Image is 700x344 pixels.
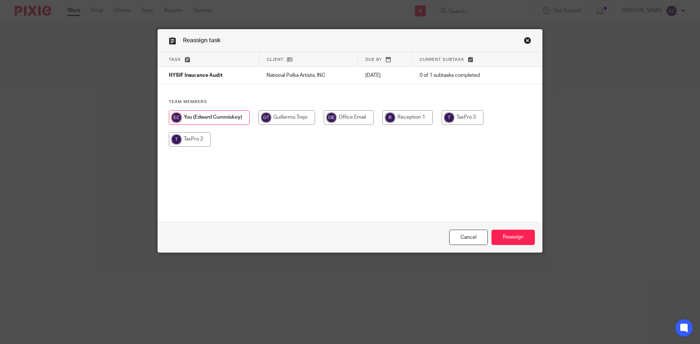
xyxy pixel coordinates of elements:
[491,230,535,245] input: Reassign
[169,58,181,62] span: Task
[169,99,531,105] h4: Team members
[412,67,513,84] td: 0 of 1 subtasks completed
[267,72,350,79] p: National Polka Artists, INC
[449,230,488,245] a: Close this dialog window
[267,58,284,62] span: Client
[420,58,464,62] span: Current subtask
[524,37,531,47] a: Close this dialog window
[365,58,382,62] span: Due by
[169,73,222,78] span: NYSIF Insurance Audit
[183,37,221,43] span: Reassign task
[365,72,405,79] p: [DATE]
